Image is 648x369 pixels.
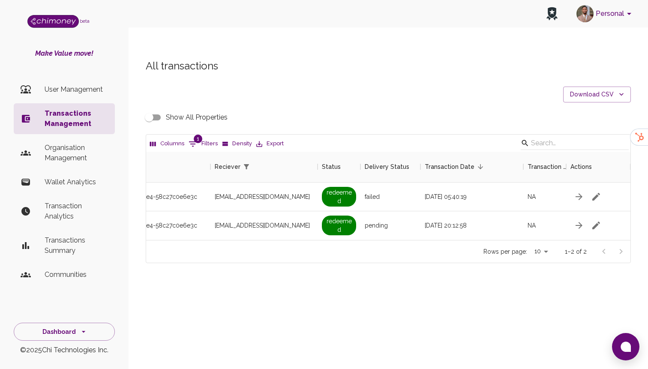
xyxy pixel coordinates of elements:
p: Transactions Summary [45,235,108,256]
button: Density [220,137,254,150]
div: 1 active filter [240,161,252,173]
div: NA [523,211,566,240]
div: [DATE] 20:12:58 [420,211,523,240]
div: Delivery Status [365,151,409,182]
p: User Management [45,84,108,95]
p: Transactions Management [45,108,108,129]
button: Select columns [148,137,186,150]
div: Transaction Date [425,151,474,182]
p: Rows per page: [483,247,527,256]
p: Organisation Management [45,143,108,163]
p: 1–2 of 2 [565,247,587,256]
img: avatar [576,5,594,22]
div: Transaction Date [420,151,523,182]
div: Status [318,151,360,182]
img: Logo [27,15,79,28]
button: Export [254,137,286,150]
div: Actions [570,151,592,182]
div: Status [322,151,341,182]
button: Open chat window [612,333,639,360]
div: Reciever [210,151,318,182]
div: Reciever [215,151,240,182]
div: Initiator [73,151,210,182]
span: Show All Properties [166,112,228,123]
button: account of current user [573,3,638,25]
button: Dashboard [14,323,115,341]
div: failed [360,183,420,211]
input: Search… [531,136,616,150]
div: pending [360,211,420,240]
button: Download CSV [563,87,631,102]
span: [EMAIL_ADDRESS][DOMAIN_NAME] [215,192,310,201]
div: Transaction payment Method [523,151,566,182]
div: NA [523,183,566,211]
span: redeemed [322,187,356,207]
span: beta [80,18,90,24]
button: Sort [252,161,264,173]
div: [DATE] 05:40:19 [420,183,523,211]
p: Communities [45,270,108,280]
div: Transaction payment Method [528,151,566,182]
p: Wallet Analytics [45,177,108,187]
div: Actions [566,151,630,182]
button: Show filters [186,137,220,151]
span: redeemed [322,216,356,235]
button: Show filters [240,161,252,173]
button: Sort [474,161,486,173]
span: [EMAIL_ADDRESS][DOMAIN_NAME] [215,221,310,230]
div: 10 [531,245,551,258]
div: Delivery Status [360,151,420,182]
p: Transaction Analytics [45,201,108,222]
h5: All transactions [146,59,631,73]
span: 1 [194,135,202,143]
div: Search [521,136,629,152]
